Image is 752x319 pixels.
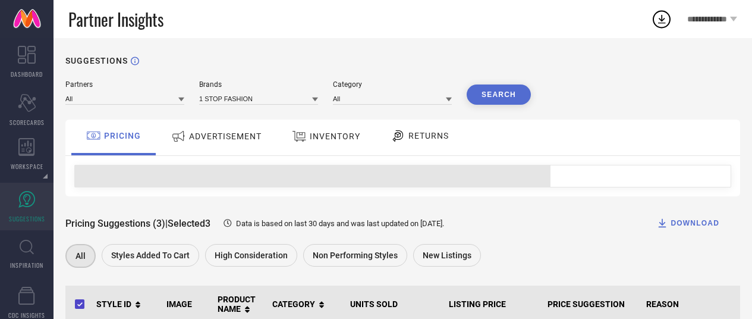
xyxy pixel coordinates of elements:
[111,251,190,260] span: Styles Added To Cart
[65,56,128,65] h1: SUGGESTIONS
[651,8,672,30] div: Open download list
[9,214,45,223] span: SUGGESTIONS
[310,132,360,141] span: INVENTORY
[333,80,452,89] div: Category
[199,80,318,89] div: Brands
[68,7,163,32] span: Partner Insights
[236,219,444,228] span: Data is based on last 30 days and was last updated on [DATE] .
[104,131,141,140] span: PRICING
[165,218,168,229] span: |
[423,251,471,260] span: New Listings
[641,211,734,235] button: DOWNLOAD
[656,217,719,229] div: DOWNLOAD
[408,131,449,140] span: RETURNS
[10,118,45,127] span: SCORECARDS
[65,80,184,89] div: Partners
[11,162,43,171] span: WORKSPACE
[11,70,43,79] span: DASHBOARD
[313,251,398,260] span: Non Performing Styles
[168,218,210,229] span: Selected 3
[467,85,531,105] button: Search
[189,132,262,141] span: ADVERTISEMENT
[215,251,288,260] span: High Consideration
[10,261,43,270] span: INSPIRATION
[65,218,165,229] span: Pricing Suggestions (3)
[75,251,86,261] span: All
